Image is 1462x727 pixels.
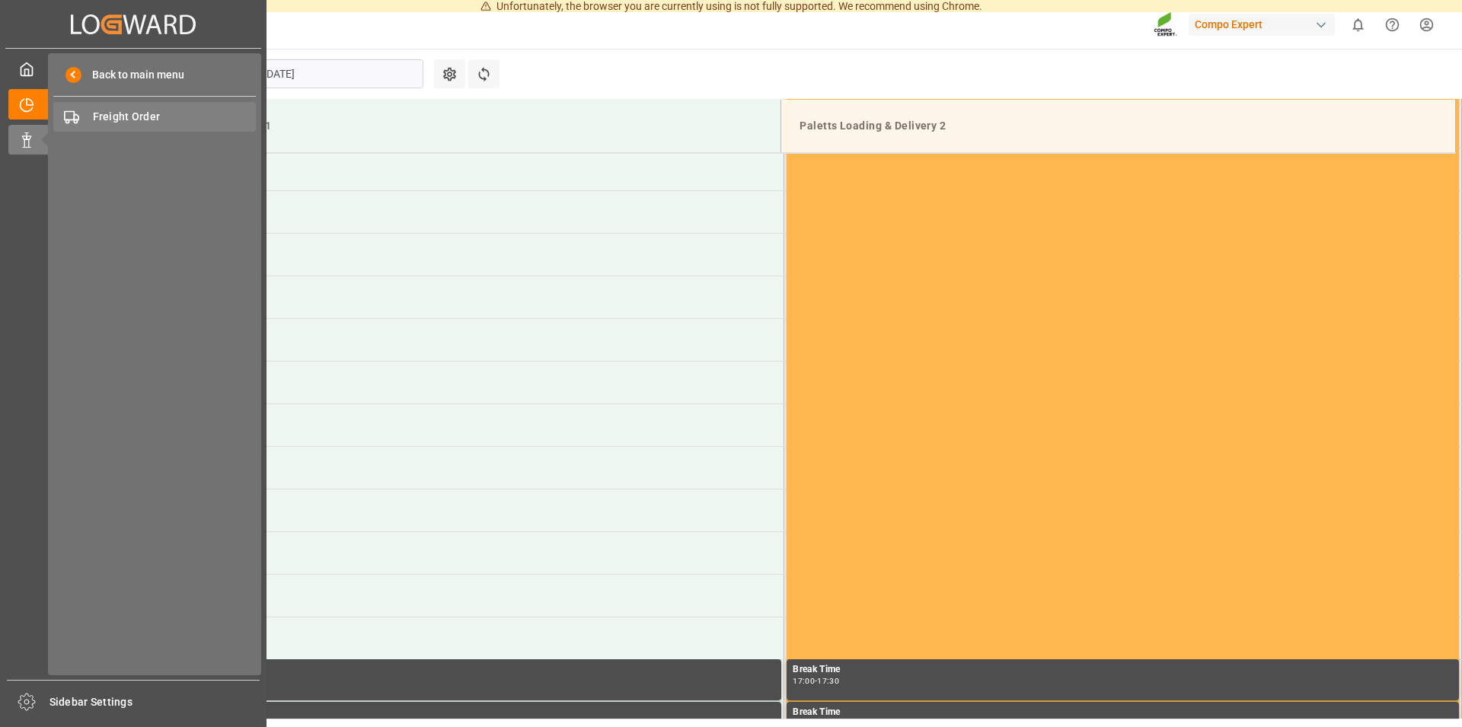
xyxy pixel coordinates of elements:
div: - [815,678,817,684]
div: Compo Expert [1189,14,1335,36]
input: DD.MM.YYYY [254,59,423,88]
button: Help Center [1375,8,1409,42]
span: Back to main menu [81,67,184,83]
div: 17:00 [793,678,815,684]
span: Freight Order [93,109,257,125]
div: Paletts Loading & Delivery 2 [793,112,1443,140]
div: Break Time [115,705,775,720]
a: My Cockpit [8,54,258,84]
div: Break Time [793,705,1453,720]
div: 17:30 [817,678,839,684]
span: Sidebar Settings [49,694,260,710]
button: Compo Expert [1189,10,1341,39]
a: Freight Order [53,102,256,132]
img: Screenshot%202023-09-29%20at%2010.02.21.png_1712312052.png [1154,11,1178,38]
div: Break Time [115,662,775,678]
button: show 0 new notifications [1341,8,1375,42]
div: Break Time [793,662,1453,678]
a: Timeslot Management [8,89,258,119]
div: Paletts Loading & Delivery 1 [119,112,768,140]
